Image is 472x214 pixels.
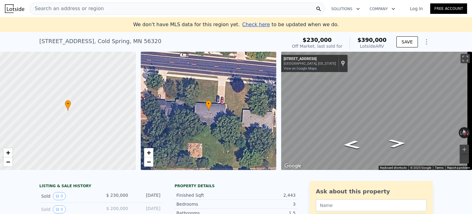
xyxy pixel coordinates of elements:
[430,3,467,14] a: Free Account
[396,36,418,47] button: SAVE
[133,205,160,213] div: [DATE]
[461,54,470,63] button: Toggle fullscreen view
[336,139,367,151] path: Go East, 1st St S
[30,5,104,12] span: Search an address or region
[467,127,470,138] button: Rotate clockwise
[41,205,96,213] div: Sold
[435,166,443,169] a: Terms
[106,206,128,211] span: $ 200,000
[357,43,387,49] div: Lotside ARV
[460,154,469,164] button: Zoom out
[53,205,66,213] button: View historical data
[284,67,317,71] a: View on Google Maps
[133,21,339,28] div: We don't have MLS data for this region yet.
[106,193,128,198] span: $ 230,000
[144,148,153,157] a: Zoom in
[144,157,153,167] a: Zoom out
[410,166,431,169] span: © 2025 Google
[65,101,71,107] span: •
[65,100,71,111] div: •
[39,37,161,46] div: [STREET_ADDRESS] , Cold Spring , MN 56320
[316,187,427,196] div: Ask about this property
[6,158,10,166] span: −
[447,166,470,169] a: Report a problem
[284,57,336,62] div: [STREET_ADDRESS]
[292,43,342,49] div: Off Market, last sold for
[459,127,462,138] button: Rotate counterclockwise
[3,157,13,167] a: Zoom out
[460,145,469,154] button: Zoom in
[242,22,270,27] span: Check here
[39,184,162,190] div: LISTING & SALE HISTORY
[236,192,296,198] div: 2,443
[326,3,365,14] button: Solutions
[316,200,427,211] input: Name
[380,166,407,170] button: Keyboard shortcuts
[5,4,24,13] img: Lotside
[147,149,151,156] span: +
[236,201,296,207] div: 3
[403,6,430,12] a: Log In
[3,148,13,157] a: Zoom in
[133,192,160,200] div: [DATE]
[382,137,413,150] path: Go West, 1st St S
[242,21,339,28] div: to be updated when we do.
[281,52,472,170] div: Map
[284,62,336,66] div: [GEOGRAPHIC_DATA], [US_STATE]
[461,127,468,139] button: Reset the view
[53,192,66,200] button: View historical data
[365,3,400,14] button: Company
[341,60,345,67] a: Show location on map
[303,37,332,43] span: $230,000
[283,162,303,170] a: Open this area in Google Maps (opens a new window)
[147,158,151,166] span: −
[357,37,387,43] span: $390,000
[176,192,236,198] div: Finished Sqft
[281,52,472,170] div: Street View
[283,162,303,170] img: Google
[176,201,236,207] div: Bedrooms
[420,36,433,48] button: Show Options
[6,149,10,156] span: +
[175,184,297,188] div: Property details
[206,101,212,107] span: •
[41,192,96,200] div: Sold
[206,100,212,111] div: •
